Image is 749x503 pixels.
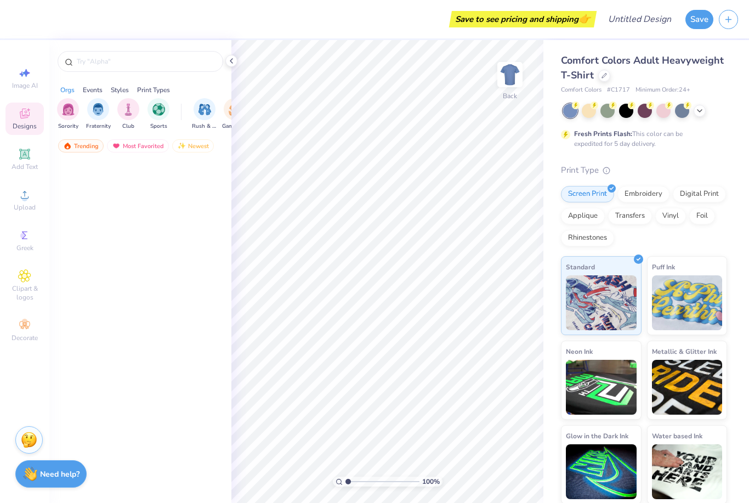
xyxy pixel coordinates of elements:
[561,164,727,177] div: Print Type
[566,444,637,499] img: Glow in the Dark Ink
[62,103,75,116] img: Sorority Image
[422,477,440,487] span: 100 %
[112,142,121,150] img: most_fav.gif
[192,122,217,131] span: Rush & Bid
[229,103,241,116] img: Game Day Image
[685,10,713,29] button: Save
[58,139,104,152] div: Trending
[147,98,169,131] div: filter for Sports
[76,56,216,67] input: Try "Alpha"
[57,98,79,131] button: filter button
[83,85,103,95] div: Events
[561,54,724,82] span: Comfort Colors Adult Heavyweight T-Shirt
[652,444,723,499] img: Water based Ink
[652,346,717,357] span: Metallic & Glitter Ink
[152,103,165,116] img: Sports Image
[652,430,702,442] span: Water based Ink
[57,98,79,131] div: filter for Sorority
[566,360,637,415] img: Neon Ink
[13,122,37,131] span: Designs
[63,142,72,150] img: trending.gif
[192,98,217,131] button: filter button
[652,275,723,330] img: Puff Ink
[566,430,628,442] span: Glow in the Dark Ink
[12,334,38,342] span: Decorate
[222,122,247,131] span: Game Day
[60,85,75,95] div: Orgs
[107,139,169,152] div: Most Favorited
[566,275,637,330] img: Standard
[635,86,690,95] span: Minimum Order: 24 +
[561,230,614,246] div: Rhinestones
[578,12,591,25] span: 👉
[5,284,44,302] span: Clipart & logos
[192,98,217,131] div: filter for Rush & Bid
[503,91,517,101] div: Back
[58,122,78,131] span: Sorority
[122,103,134,116] img: Club Image
[86,98,111,131] button: filter button
[607,86,630,95] span: # C1717
[222,98,247,131] div: filter for Game Day
[574,129,632,138] strong: Fresh Prints Flash:
[12,81,38,90] span: Image AI
[14,203,36,212] span: Upload
[608,208,652,224] div: Transfers
[40,469,80,479] strong: Need help?
[177,142,186,150] img: Newest.gif
[652,261,675,273] span: Puff Ink
[12,162,38,171] span: Add Text
[566,346,593,357] span: Neon Ink
[222,98,247,131] button: filter button
[673,186,726,202] div: Digital Print
[561,86,602,95] span: Comfort Colors
[561,186,614,202] div: Screen Print
[92,103,104,116] img: Fraternity Image
[617,186,669,202] div: Embroidery
[561,208,605,224] div: Applique
[86,122,111,131] span: Fraternity
[452,11,594,27] div: Save to see pricing and shipping
[16,244,33,252] span: Greek
[566,261,595,273] span: Standard
[198,103,211,116] img: Rush & Bid Image
[86,98,111,131] div: filter for Fraternity
[122,122,134,131] span: Club
[137,85,170,95] div: Print Types
[117,98,139,131] button: filter button
[655,208,686,224] div: Vinyl
[117,98,139,131] div: filter for Club
[150,122,167,131] span: Sports
[652,360,723,415] img: Metallic & Glitter Ink
[172,139,214,152] div: Newest
[111,85,129,95] div: Styles
[689,208,715,224] div: Foil
[599,8,680,30] input: Untitled Design
[499,64,521,86] img: Back
[147,98,169,131] button: filter button
[574,129,709,149] div: This color can be expedited for 5 day delivery.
